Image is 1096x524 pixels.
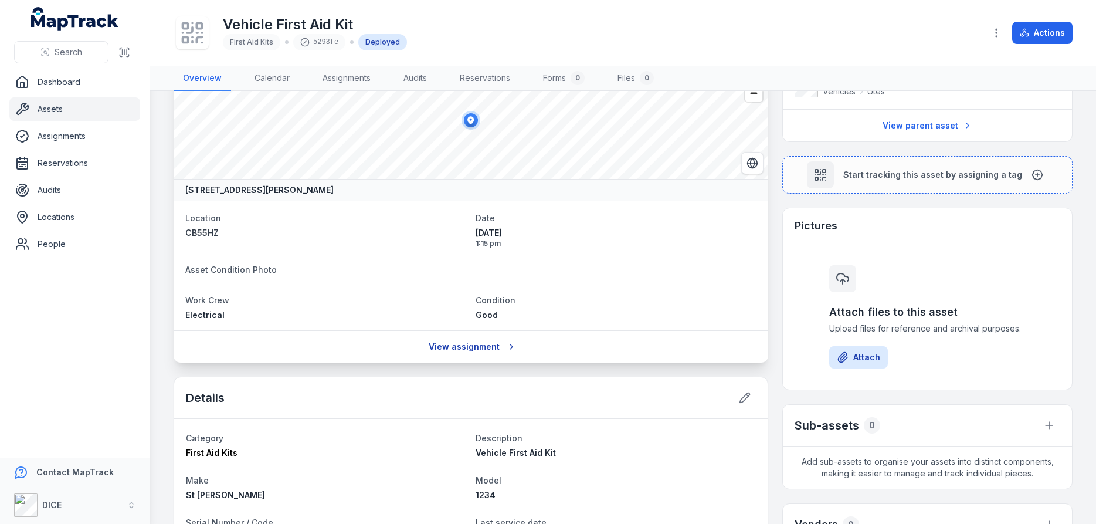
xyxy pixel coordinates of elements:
span: Utes [867,86,885,97]
strong: Contact MapTrack [36,467,114,477]
a: Dashboard [9,70,140,94]
span: Condition [476,295,515,305]
a: Assets [9,97,140,121]
button: Start tracking this asset by assigning a tag [782,156,1073,194]
a: MapTrack [31,7,119,31]
h3: Pictures [795,218,837,234]
span: Model [476,475,501,485]
span: Description [476,433,522,443]
span: [DATE] [476,227,756,239]
a: Overview [174,66,231,91]
a: Reservations [9,151,140,175]
span: Search [55,46,82,58]
a: View parent asset [875,114,980,137]
span: Good [476,310,498,320]
span: Category [186,433,223,443]
a: Assignments [9,124,140,148]
a: Assignments [313,66,380,91]
a: Audits [394,66,436,91]
span: Asset Condition Photo [185,265,277,275]
a: Forms0 [534,66,594,91]
button: Search [14,41,108,63]
a: Reservations [450,66,520,91]
span: CB55HZ [185,228,219,238]
strong: DICE [42,500,62,510]
div: 0 [640,71,654,85]
strong: [STREET_ADDRESS][PERSON_NAME] [185,184,334,196]
span: Make [186,475,209,485]
div: Deployed [358,34,407,50]
a: Locations [9,205,140,229]
span: First Aid Kits [186,448,237,458]
h2: Details [186,390,225,406]
button: Actions [1012,22,1073,44]
a: Files0 [608,66,663,91]
span: First Aid Kits [230,38,273,46]
span: Date [476,213,495,223]
a: View assignment [421,336,521,358]
span: Electrical [185,310,225,320]
span: Upload files for reference and archival purposes. [829,323,1026,334]
span: Location [185,213,221,223]
div: 0 [864,417,880,434]
span: 1234 [476,490,496,500]
span: Vehicles [823,86,856,97]
time: 09/09/2025, 1:15:05 pm [476,227,756,248]
span: 1:15 pm [476,239,756,248]
span: St [PERSON_NAME] [186,490,265,500]
span: Start tracking this asset by assigning a tag [843,169,1022,181]
div: 0 [571,71,585,85]
canvas: Map [174,62,768,179]
a: Audits [9,178,140,202]
span: Vehicle First Aid Kit [476,448,556,458]
a: People [9,232,140,256]
button: Attach [829,346,888,369]
span: Add sub-assets to organise your assets into distinct components, making it easier to manage and t... [783,447,1072,489]
button: Zoom out [745,84,762,102]
a: CB55HZ [185,227,466,239]
h1: Vehicle First Aid Kit [223,15,407,34]
h2: Sub-assets [795,417,859,434]
div: 5293fe [293,34,345,50]
span: Work Crew [185,295,229,305]
a: Calendar [245,66,299,91]
h3: Attach files to this asset [829,304,1026,320]
button: Switch to Satellite View [741,152,764,174]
